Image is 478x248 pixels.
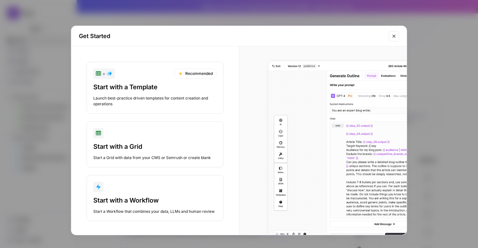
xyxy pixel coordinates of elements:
[79,32,385,41] h2: Get Started
[93,155,217,161] div: Start a Grid with data from your CMS or Semrush or create blank
[389,31,399,41] button: Close modal
[93,95,217,107] div: Launch best-practice driven templates for content creation and operations
[93,196,217,205] div: Start with a Workflow
[87,175,224,221] button: Start with a WorkflowStart a Workflow that combines your data, LLMs and human review
[96,70,112,77] div: +
[93,142,217,151] div: Start with a Grid
[93,209,217,214] div: Start a Workflow that combines your data, LLMs and human review
[87,121,224,167] button: Start with a GridStart a Grid with data from your CMS or Semrush or create blank
[87,62,224,114] button: +RecommendedStart with a TemplateLaunch best-practice driven templates for content creation and o...
[174,68,217,79] div: Recommended
[93,83,217,92] div: Start with a Template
